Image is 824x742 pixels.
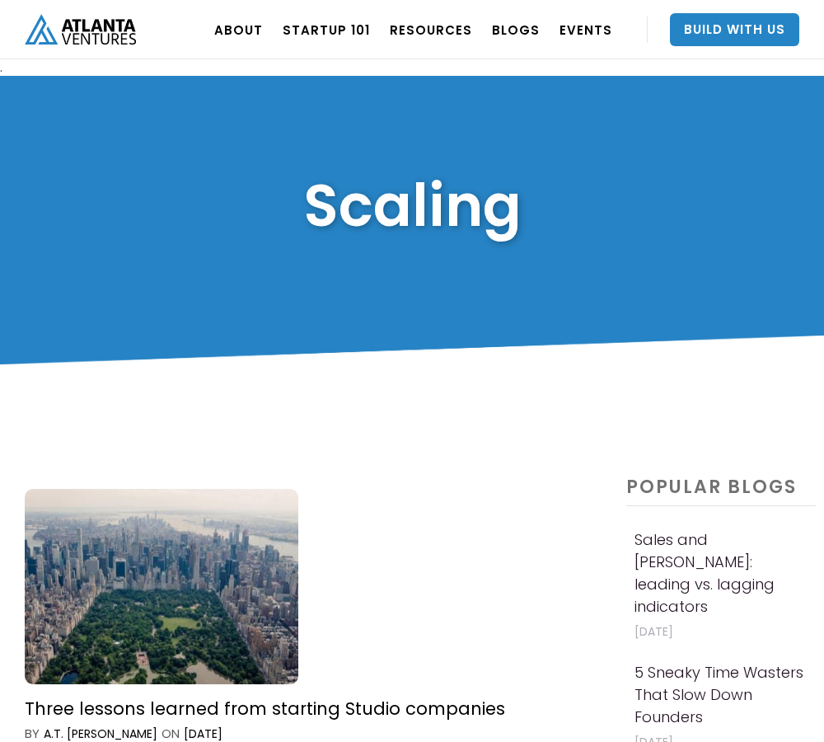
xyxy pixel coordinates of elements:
[214,7,263,53] a: ABOUT
[626,523,816,650] a: Sales and [PERSON_NAME]: leading vs. lagging indicators[DATE]
[390,7,472,53] a: RESOURCES
[162,726,180,742] div: ON
[634,622,808,642] p: [DATE]
[559,7,612,53] a: EVENTS
[634,661,808,728] h4: 5 Sneaky Time Wasters That Slow Down Founders
[283,7,370,53] a: Startup 101
[25,697,505,720] div: Three lessons learned from starting Studio companies
[634,528,808,618] h4: Sales and [PERSON_NAME]: leading vs. lagging indicators
[184,726,222,742] div: [DATE]
[626,477,816,506] h4: popular BLOGS
[44,726,157,742] div: A.T. [PERSON_NAME]
[670,13,799,46] a: Build With Us
[492,7,540,53] a: BLOGS
[25,726,40,742] div: by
